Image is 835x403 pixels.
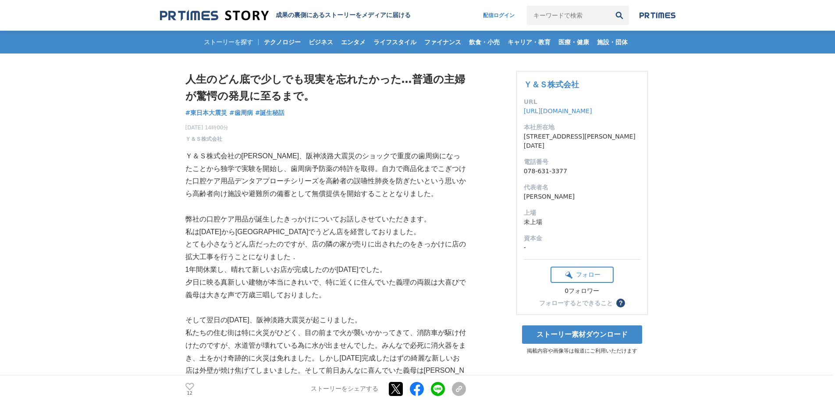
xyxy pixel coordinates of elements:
[185,135,222,143] a: Ｙ＆Ｓ株式会社
[524,167,640,176] dd: 078-631-3377
[185,238,466,264] p: とても小さなうどん店だったのですが、店の隣の家が売りに出されたのをきっかけに店の拡大工事を行うことになりました．
[185,124,229,132] span: [DATE] 14時00分
[524,80,579,89] a: Ｙ＆Ｓ株式会社
[229,108,253,118] a: #歯周病
[185,109,227,117] span: #東日本大震災
[524,132,640,150] dd: [STREET_ADDRESS][PERSON_NAME][DATE]
[311,385,378,393] p: ストーリーをシェアする
[421,31,465,53] a: ファイナンス
[524,123,640,132] dt: 本社所在地
[524,97,640,107] dt: URL
[255,108,285,118] a: #誕生秘話
[524,218,640,227] dd: 未上場
[185,226,466,239] p: 私は[DATE]から[GEOGRAPHIC_DATA]でうどん店を経営しておりました。
[255,109,285,117] span: #誕生秘話
[524,243,640,252] dd: -
[524,192,640,201] dd: [PERSON_NAME]
[185,391,194,396] p: 12
[522,325,642,344] a: ストーリー素材ダウンロード
[640,12,675,19] img: prtimes
[305,38,337,46] span: ビジネス
[185,327,466,390] p: 私たちの住む街は特に火災がひどく、目の前まで火が襲いかかってきて、消防車が駆け付けたのですが、水道管が壊れている為に水が出ませんでした。みんなで必死に消火器をまき、土をかけ奇跡的に火災は免れまし...
[504,31,554,53] a: キャリア・教育
[276,11,411,19] h2: 成果の裏側にあるストーリーをメディアに届ける
[260,31,304,53] a: テクノロジー
[551,267,614,283] button: フォロー
[593,38,631,46] span: 施設・団体
[465,38,503,46] span: 飲食・小売
[185,276,466,302] p: 夕日に映る真新しい建物が本当にきれいで、特に近くに住んでいた義理の両親は大喜びで義母は大きな声で万歳三唱しておりました。
[616,299,625,307] button: ？
[160,10,269,21] img: 成果の裏側にあるストーリーをメディアに届ける
[185,71,466,105] h1: 人生のどん底で少しでも現実を忘れたかった…普通の主婦が驚愕の発見に至るまで。
[555,31,593,53] a: 医療・健康
[527,6,610,25] input: キーワードで検索
[305,31,337,53] a: ビジネス
[185,150,466,200] p: Ｙ＆Ｓ株式会社の[PERSON_NAME]、阪神淡路大震災のショックで重度の歯周病になったことから独学で実験を開始し、歯周病予防薬の特許を取得。自力で商品化までこぎつけた口腔ケア用品デンタアプロ...
[160,10,411,21] a: 成果の裏側にあるストーリーをメディアに届ける 成果の裏側にあるストーリーをメディアに届ける
[185,108,227,118] a: #東日本大震災
[370,31,420,53] a: ライフスタイル
[524,107,592,114] a: [URL][DOMAIN_NAME]
[618,300,624,306] span: ？
[370,38,420,46] span: ライフスタイル
[555,38,593,46] span: 医療・健康
[593,31,631,53] a: 施設・団体
[610,6,629,25] button: 検索
[551,287,614,295] div: 0フォロワー
[524,208,640,218] dt: 上場
[421,38,465,46] span: ファイナンス
[465,31,503,53] a: 飲食・小売
[539,300,613,306] div: フォローするとできること
[338,38,369,46] span: エンタメ
[185,213,466,226] p: 弊社の口腔ケア用品が誕生したきっかけについてお話しさせていただきます。
[516,347,648,355] p: 掲載内容や画像等は報道にご利用いただけます
[474,6,523,25] a: 配信ログイン
[524,183,640,192] dt: 代表者名
[229,109,253,117] span: #歯周病
[260,38,304,46] span: テクノロジー
[185,264,466,276] p: 1年間休業し、晴れて新しいお店が完成したのが[DATE]でした。
[338,31,369,53] a: エンタメ
[185,314,466,327] p: そして翌日の[DATE]、阪神淡路大震災が起こりました。
[524,234,640,243] dt: 資本金
[504,38,554,46] span: キャリア・教育
[524,157,640,167] dt: 電話番号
